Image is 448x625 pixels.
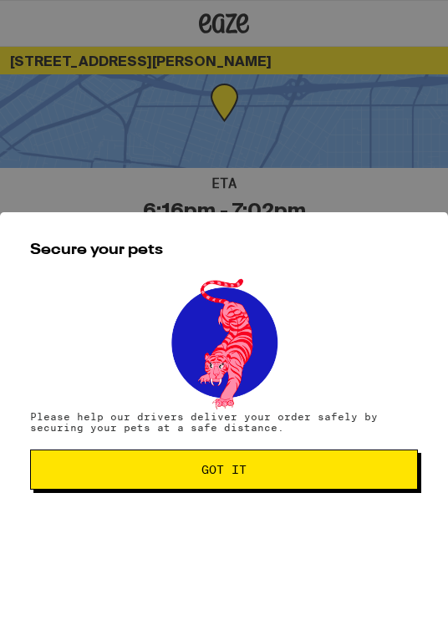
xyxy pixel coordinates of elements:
[30,411,418,433] p: Please help our drivers deliver your order safely by securing your pets at a safe distance.
[12,13,138,28] span: Hi. Need any help?
[30,242,418,257] h2: Secure your pets
[30,450,418,490] button: Got it
[201,464,247,475] span: Got it
[155,274,293,411] img: pets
